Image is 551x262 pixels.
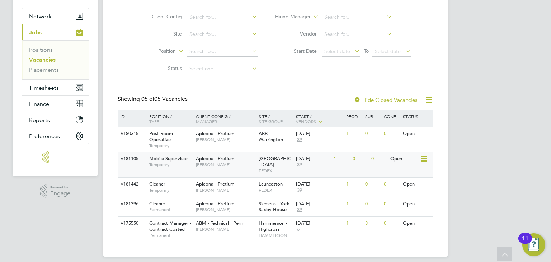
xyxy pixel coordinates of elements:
div: 1 [344,217,363,230]
input: Search for... [322,29,392,39]
img: invictus-group-logo-retina.png [42,151,68,163]
div: ID [119,110,144,122]
div: Open [401,178,432,191]
span: Timesheets [29,84,59,91]
span: Manager [196,118,217,124]
div: Open [401,127,432,140]
input: Search for... [322,12,392,22]
div: [DATE] [296,131,343,137]
div: 0 [351,152,369,165]
div: 1 [332,152,350,165]
div: V181105 [119,152,144,165]
div: 0 [369,152,388,165]
label: Vendor [275,31,317,37]
span: Temporary [149,162,192,168]
span: FEDEX [259,168,293,174]
div: Site / [257,110,295,127]
span: 05 of [141,95,154,103]
button: Reports [22,112,89,128]
label: Site [141,31,182,37]
input: Select one [187,64,258,74]
span: [PERSON_NAME] [196,137,255,142]
span: ABM - Technical : Perm [196,220,244,226]
span: Permanent [149,207,192,212]
div: Reqd [344,110,363,122]
div: [DATE] [296,156,330,162]
label: Hide Closed Vacancies [354,97,418,103]
label: Position [135,48,176,55]
span: Reports [29,117,50,123]
span: 05 Vacancies [141,95,188,103]
div: V181442 [119,178,144,191]
span: [PERSON_NAME] [196,207,255,212]
label: Client Config [141,13,182,20]
span: Cleaner [149,201,165,207]
span: HAMMERSON [259,233,293,238]
span: Jobs [29,29,42,36]
div: 1 [344,127,363,140]
div: [DATE] [296,220,343,226]
a: Vacancies [29,56,56,63]
span: Preferences [29,133,60,140]
span: Hammerson - Highcross [259,220,287,232]
span: Apleona - Pretium [196,130,234,136]
span: Engage [50,191,70,197]
div: [DATE] [296,201,343,207]
span: Post Room Operative [149,130,173,142]
span: Temporary [149,187,192,193]
div: 11 [522,238,528,248]
div: Jobs [22,40,89,79]
div: Start / [294,110,344,128]
span: Launceston [259,181,283,187]
div: 0 [382,217,401,230]
span: Powered by [50,184,70,191]
div: 0 [382,197,401,211]
span: ABB Warrington [259,130,283,142]
div: Client Config / [194,110,257,127]
label: Start Date [275,48,317,54]
span: 6 [296,226,301,233]
span: Site Group [259,118,283,124]
span: To [362,46,371,56]
span: 39 [296,162,303,168]
div: 0 [363,178,382,191]
input: Search for... [187,12,258,22]
button: Network [22,8,89,24]
div: Sub [363,110,382,122]
span: FEDEX [259,187,293,193]
span: Finance [29,100,49,107]
a: Powered byEngage [40,184,71,198]
span: 39 [296,207,303,213]
a: Placements [29,66,59,73]
span: Mobile Supervisor [149,155,188,162]
div: Open [401,217,432,230]
span: 39 [296,187,303,193]
span: Select date [375,48,401,55]
div: 1 [344,178,363,191]
span: Apleona - Pretium [196,181,234,187]
div: V175550 [119,217,144,230]
button: Finance [22,96,89,112]
span: [PERSON_NAME] [196,162,255,168]
a: Go to home page [22,151,89,163]
button: Open Resource Center, 11 new notifications [522,233,545,256]
div: V180315 [119,127,144,140]
span: Apleona - Pretium [196,201,234,207]
div: 0 [382,178,401,191]
div: [DATE] [296,181,343,187]
button: Jobs [22,24,89,40]
input: Search for... [187,47,258,57]
div: 3 [363,217,382,230]
span: Siemens - York Saxby House [259,201,289,213]
span: Permanent [149,233,192,238]
span: [PERSON_NAME] [196,187,255,193]
label: Hiring Manager [269,13,311,20]
span: 39 [296,137,303,143]
div: Showing [118,95,189,103]
span: [PERSON_NAME] [196,226,255,232]
input: Search for... [187,29,258,39]
span: Select date [324,48,350,55]
span: [GEOGRAPHIC_DATA] [259,155,291,168]
label: Status [141,65,182,71]
button: Preferences [22,128,89,144]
